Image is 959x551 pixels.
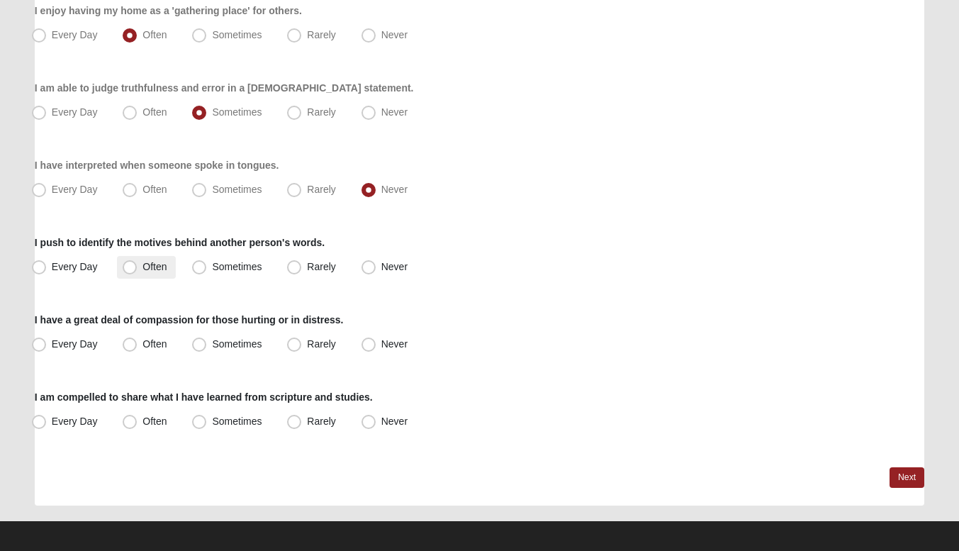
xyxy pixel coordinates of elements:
span: Sometimes [212,106,262,118]
span: Sometimes [212,184,262,195]
span: Sometimes [212,416,262,427]
span: Sometimes [212,338,262,350]
span: Often [142,29,167,40]
span: Never [381,261,408,272]
span: Every Day [52,29,98,40]
label: I have interpreted when someone spoke in tongues. [35,158,279,172]
span: Often [142,338,167,350]
span: Every Day [52,184,98,195]
span: Rarely [307,261,335,272]
label: I am able to judge truthfulness and error in a [DEMOGRAPHIC_DATA] statement. [35,81,414,95]
span: Never [381,29,408,40]
span: Rarely [307,184,335,195]
span: Never [381,106,408,118]
span: Often [142,416,167,427]
label: I have a great deal of compassion for those hurting or in distress. [35,313,344,327]
span: Rarely [307,29,335,40]
span: Rarely [307,416,335,427]
span: Never [381,338,408,350]
span: Sometimes [212,261,262,272]
span: Sometimes [212,29,262,40]
span: Often [142,106,167,118]
span: Every Day [52,106,98,118]
label: I push to identify the motives behind another person's words. [35,235,325,250]
span: Never [381,184,408,195]
span: Never [381,416,408,427]
span: Every Day [52,338,98,350]
span: Often [142,184,167,195]
span: Rarely [307,106,335,118]
span: Rarely [307,338,335,350]
span: Every Day [52,416,98,427]
label: I am compelled to share what I have learned from scripture and studies. [35,390,373,404]
span: Often [142,261,167,272]
a: Next [890,467,924,488]
label: I enjoy having my home as a 'gathering place' for others. [35,4,302,18]
span: Every Day [52,261,98,272]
